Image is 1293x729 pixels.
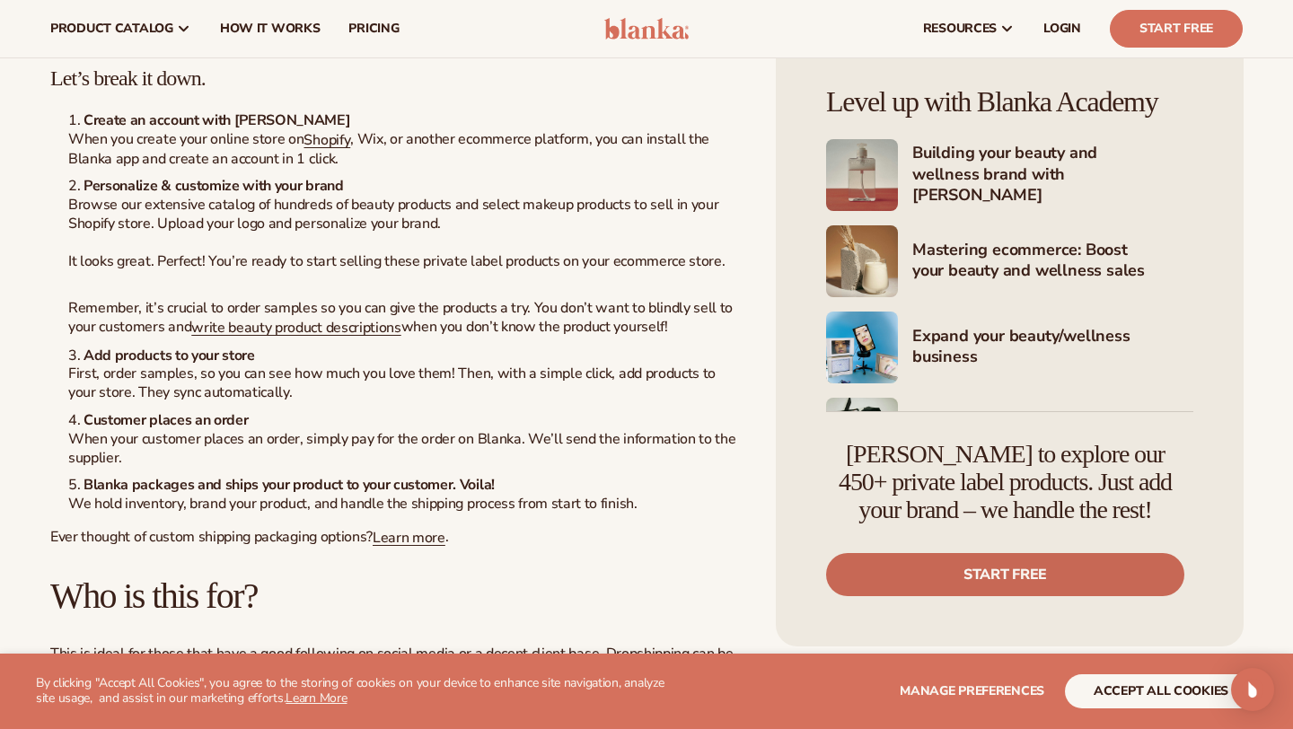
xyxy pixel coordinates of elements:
[50,22,173,36] span: product catalog
[220,22,321,36] span: How It Works
[68,252,741,271] p: It looks great. Perfect! You’re ready to start selling these private label products on your ecomm...
[1231,668,1274,711] div: Open Intercom Messenger
[84,475,495,495] strong: Blanka packages and ships your product to your customer. Voila!
[1043,22,1081,36] span: LOGIN
[303,130,350,150] a: Shopify
[50,645,741,700] p: This is ideal for those that have a good following on social media or a decent client base. Drops...
[68,111,741,168] li: When you create your online store on , Wix, or another ecommerce platform, you can install the Bl...
[373,528,445,548] a: Learn more
[826,225,1193,297] a: Shopify Image 6 Mastering ecommerce: Boost your beauty and wellness sales
[923,22,997,36] span: resources
[826,553,1184,596] a: Start free
[826,312,1193,383] a: Shopify Image 7 Expand your beauty/wellness business
[826,139,1193,211] a: Shopify Image 5 Building your beauty and wellness brand with [PERSON_NAME]
[826,86,1193,118] h4: Level up with Blanka Academy
[900,682,1044,699] span: Manage preferences
[68,476,741,514] li: We hold inventory, brand your product, and handle the shipping process from start to finish.
[1110,10,1243,48] a: Start Free
[348,22,399,36] span: pricing
[191,318,400,338] a: write beauty product descriptions
[68,411,741,467] li: When your customer places an order, simply pay for the order on Blanka. We’ll send the informatio...
[826,139,898,211] img: Shopify Image 5
[68,299,741,337] p: Remember, it’s crucial to order samples so you can give the products a try. You don’t want to bli...
[286,689,347,707] a: Learn More
[826,225,898,297] img: Shopify Image 6
[912,240,1193,284] h4: Mastering ecommerce: Boost your beauty and wellness sales
[68,347,741,402] li: First, order samples, so you can see how much you love them! Then, with a simple click, add produ...
[50,576,741,616] h2: Who is this for?
[84,410,248,430] strong: Customer places an order
[50,528,741,548] p: Ever thought of custom shipping packaging options? .
[50,66,741,90] h3: Let’s break it down.
[900,674,1044,708] button: Manage preferences
[84,346,255,365] strong: Add products to your store
[826,398,898,470] img: Shopify Image 8
[826,398,1193,470] a: Shopify Image 8 Marketing your beauty and wellness brand 101
[84,110,350,130] strong: Create an account with [PERSON_NAME]
[84,176,344,196] strong: Personalize & customize with your brand
[68,177,741,337] li: Browse our extensive catalog of hundreds of beauty products and select makeup products to sell in...
[912,326,1193,370] h4: Expand your beauty/wellness business
[36,676,675,707] p: By clicking "Accept All Cookies", you agree to the storing of cookies on your device to enhance s...
[604,18,690,40] img: logo
[826,312,898,383] img: Shopify Image 7
[826,441,1184,523] h4: [PERSON_NAME] to explore our 450+ private label products. Just add your brand – we handle the rest!
[912,143,1193,207] h4: Building your beauty and wellness brand with [PERSON_NAME]
[1065,674,1257,708] button: accept all cookies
